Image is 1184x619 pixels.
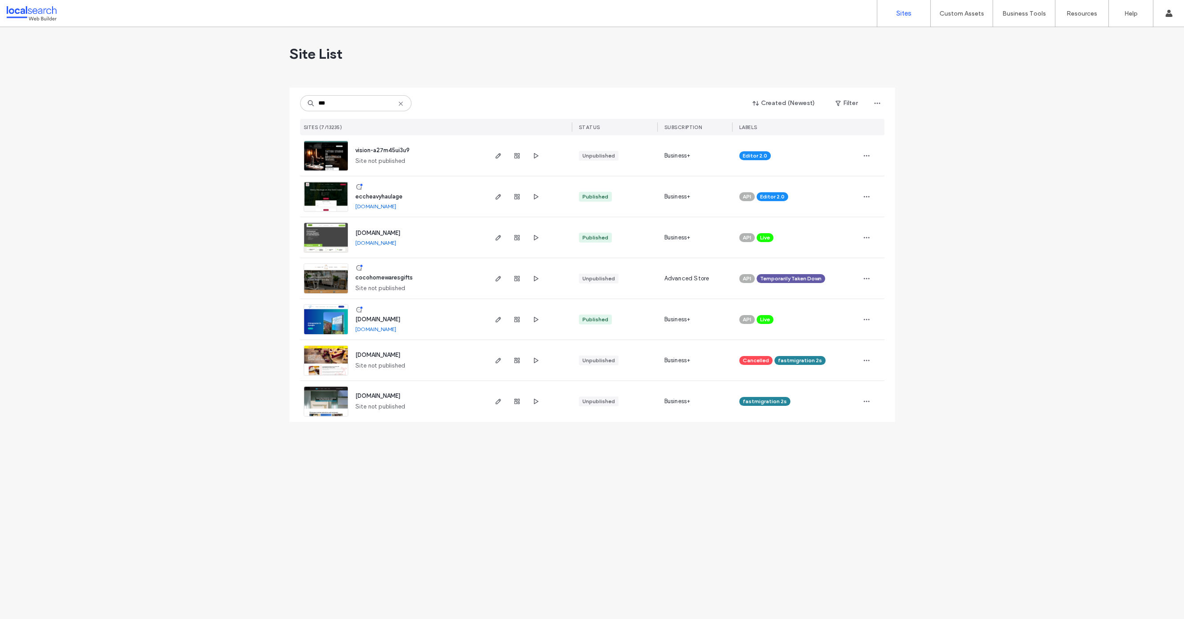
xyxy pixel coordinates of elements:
[355,147,410,154] a: vision-a27m45ui3u9
[582,356,615,364] div: Unpublished
[940,10,984,17] label: Custom Assets
[355,274,413,281] a: cocohomewaresgifts
[778,356,822,364] span: fastmigration 2s
[1124,10,1138,17] label: Help
[355,239,396,246] a: [DOMAIN_NAME]
[355,157,406,166] span: Site not published
[355,316,400,323] a: [DOMAIN_NAME]
[745,96,823,110] button: Created (Newest)
[579,124,600,130] span: STATUS
[664,356,691,365] span: Business+
[304,124,342,130] span: SITES (7/13235)
[355,361,406,370] span: Site not published
[582,193,608,201] div: Published
[826,96,867,110] button: Filter
[355,230,400,236] a: [DOMAIN_NAME]
[743,397,787,405] span: fastmigration 2s
[355,284,406,293] span: Site not published
[743,275,751,283] span: API
[743,316,751,324] span: API
[1066,10,1097,17] label: Resources
[355,352,400,358] a: [DOMAIN_NAME]
[760,234,770,242] span: Live
[355,193,403,200] a: eccheavyhaulage
[355,402,406,411] span: Site not published
[664,397,691,406] span: Business+
[664,124,702,130] span: SUBSCRIPTION
[582,275,615,283] div: Unpublished
[760,275,822,283] span: Temporarily Taken Down
[664,233,691,242] span: Business+
[739,124,757,130] span: LABELS
[896,9,911,17] label: Sites
[743,152,767,160] span: Editor 2.0
[743,356,769,364] span: Cancelled
[582,152,615,160] div: Unpublished
[664,315,691,324] span: Business+
[582,234,608,242] div: Published
[664,274,709,283] span: Advanced Store
[289,45,342,63] span: Site List
[355,203,396,210] a: [DOMAIN_NAME]
[582,316,608,324] div: Published
[582,397,615,405] div: Unpublished
[664,192,691,201] span: Business+
[20,6,39,14] span: Help
[664,151,691,160] span: Business+
[760,316,770,324] span: Live
[355,392,400,399] a: [DOMAIN_NAME]
[743,193,751,201] span: API
[1002,10,1046,17] label: Business Tools
[743,234,751,242] span: API
[355,326,396,332] a: [DOMAIN_NAME]
[760,193,785,201] span: Editor 2.0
